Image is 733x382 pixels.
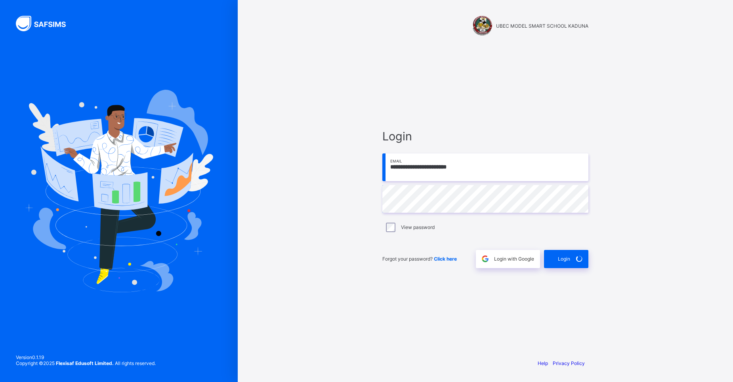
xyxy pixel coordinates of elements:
label: View password [401,224,435,230]
span: Login [558,256,570,262]
span: Copyright © 2025 All rights reserved. [16,360,156,366]
span: Login [382,129,588,143]
img: google.396cfc9801f0270233282035f929180a.svg [481,254,490,263]
strong: Flexisaf Edusoft Limited. [56,360,114,366]
img: Hero Image [25,90,213,292]
a: Help [538,360,548,366]
span: UBEC MODEL SMART SCHOOL KADUNA [496,23,588,29]
span: Login with Google [494,256,534,262]
a: Privacy Policy [553,360,585,366]
img: SAFSIMS Logo [16,16,75,31]
a: Click here [434,256,457,262]
span: Forgot your password? [382,256,457,262]
span: Version 0.1.19 [16,354,156,360]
